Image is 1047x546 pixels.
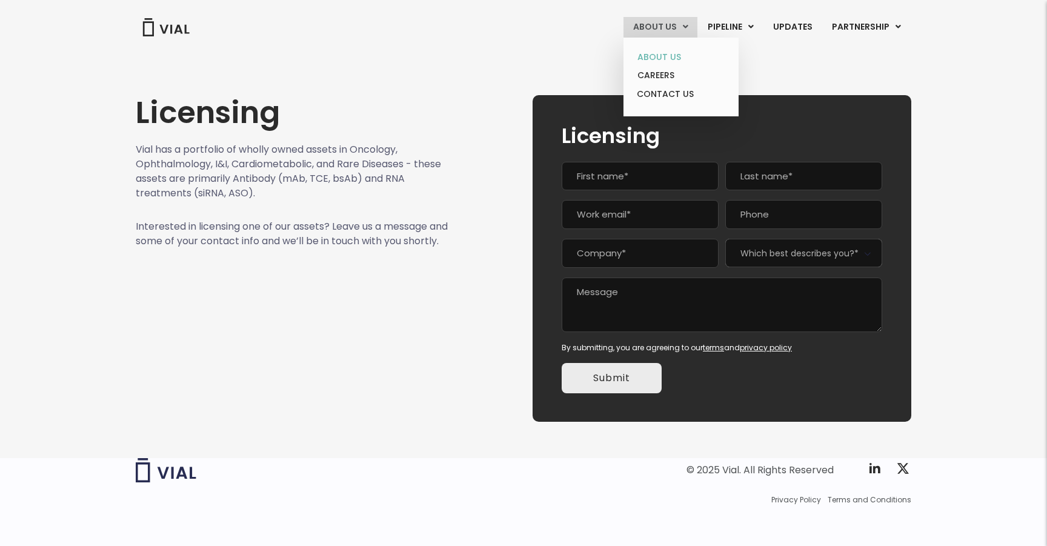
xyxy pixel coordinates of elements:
span: Which best describes you?* [725,239,882,267]
p: Interested in licensing one of our assets? Leave us a message and some of your contact info and w... [136,219,448,248]
p: Vial has a portfolio of wholly owned assets in Oncology, Ophthalmology, I&I, Cardiometabolic, and... [136,142,448,201]
input: First name* [562,162,719,191]
a: ABOUT USMenu Toggle [623,17,697,38]
a: terms [703,342,724,353]
a: Privacy Policy [771,494,821,505]
input: Company* [562,239,719,268]
a: PIPELINEMenu Toggle [698,17,763,38]
a: CONTACT US [628,85,734,104]
a: UPDATES [763,17,822,38]
input: Last name* [725,162,882,191]
a: ABOUT US [628,48,734,67]
a: Terms and Conditions [828,494,911,505]
a: CAREERS [628,66,734,85]
div: By submitting, you are agreeing to our and [562,342,882,353]
h2: Licensing [562,124,882,147]
input: Phone [725,200,882,229]
input: Work email* [562,200,719,229]
img: Vial logo wih "Vial" spelled out [136,458,196,482]
input: Submit [562,363,662,393]
img: Vial Logo [142,18,190,36]
a: PARTNERSHIPMenu Toggle [822,17,911,38]
a: privacy policy [740,342,792,353]
div: © 2025 Vial. All Rights Reserved [686,464,834,477]
h1: Licensing [136,95,448,130]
